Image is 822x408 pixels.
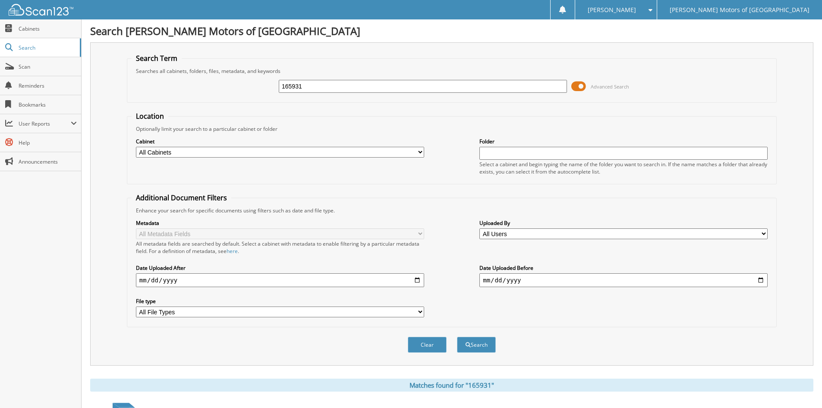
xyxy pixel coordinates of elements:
a: here [227,247,238,255]
legend: Location [132,111,168,121]
span: [PERSON_NAME] Motors of [GEOGRAPHIC_DATA] [670,7,809,13]
span: Help [19,139,77,146]
span: Reminders [19,82,77,89]
div: Searches all cabinets, folders, files, metadata, and keywords [132,67,772,75]
span: [PERSON_NAME] [588,7,636,13]
h1: Search [PERSON_NAME] Motors of [GEOGRAPHIC_DATA] [90,24,813,38]
span: Advanced Search [591,83,629,90]
button: Search [457,337,496,353]
label: File type [136,297,424,305]
label: Uploaded By [479,219,768,227]
span: Cabinets [19,25,77,32]
div: Matches found for "165931" [90,379,813,392]
button: Clear [408,337,447,353]
label: Folder [479,138,768,145]
span: Bookmarks [19,101,77,108]
legend: Additional Document Filters [132,193,231,202]
span: Scan [19,63,77,70]
label: Metadata [136,219,424,227]
span: Search [19,44,76,51]
input: start [136,273,424,287]
div: Enhance your search for specific documents using filters such as date and file type. [132,207,772,214]
img: scan123-logo-white.svg [9,4,73,16]
div: All metadata fields are searched by default. Select a cabinet with metadata to enable filtering b... [136,240,424,255]
label: Cabinet [136,138,424,145]
legend: Search Term [132,54,182,63]
div: Optionally limit your search to a particular cabinet or folder [132,125,772,133]
span: User Reports [19,120,71,127]
label: Date Uploaded Before [479,264,768,272]
input: end [479,273,768,287]
label: Date Uploaded After [136,264,424,272]
span: Announcements [19,158,77,165]
div: Select a cabinet and begin typing the name of the folder you want to search in. If the name match... [479,161,768,175]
